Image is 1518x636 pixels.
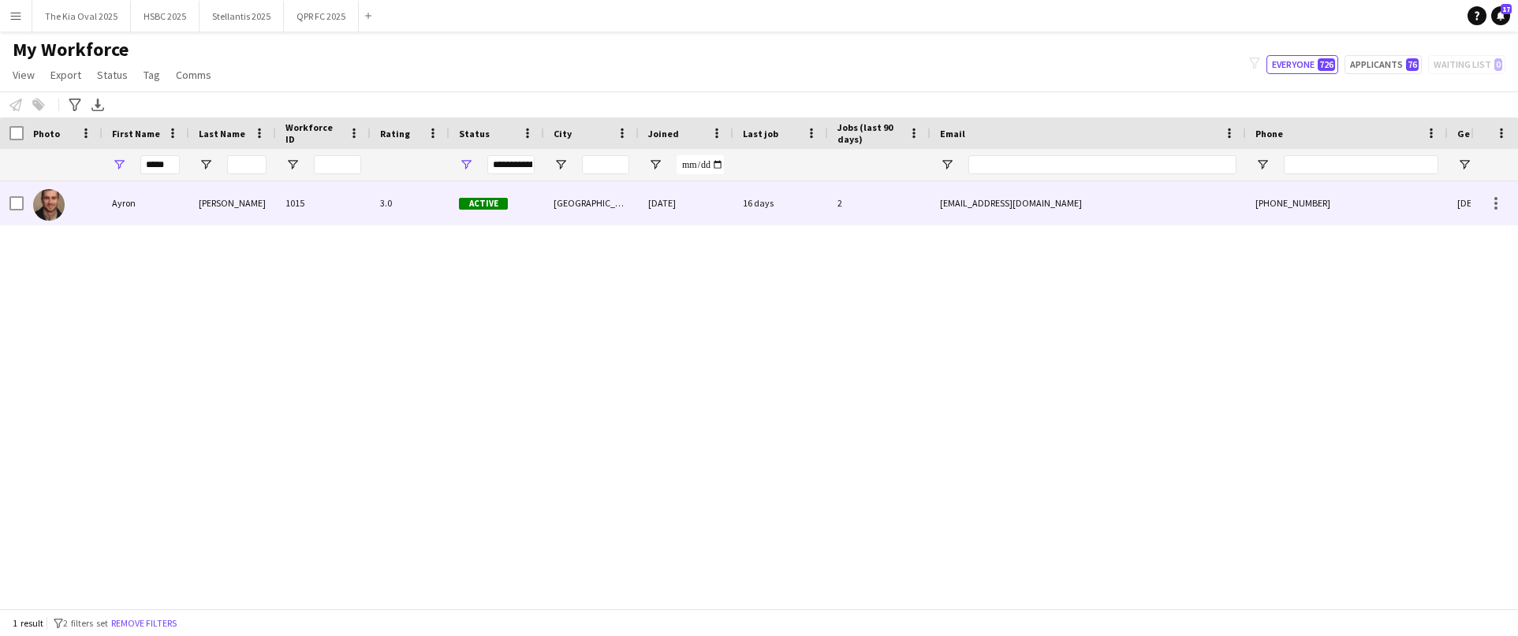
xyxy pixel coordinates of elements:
button: Open Filter Menu [1255,158,1270,172]
a: Export [44,65,88,85]
span: Jobs (last 90 days) [837,121,902,145]
a: Tag [137,65,166,85]
span: Active [459,198,508,210]
div: 3.0 [371,181,449,225]
span: Email [940,128,965,139]
button: Open Filter Menu [199,158,213,172]
span: Tag [144,68,160,82]
button: Open Filter Menu [112,158,126,172]
button: Open Filter Menu [554,158,568,172]
input: First Name Filter Input [140,155,180,174]
span: Joined [648,128,679,139]
span: View [13,68,35,82]
span: Gender [1457,128,1491,139]
span: My Workforce [13,38,129,61]
span: Phone [1255,128,1283,139]
a: View [6,65,41,85]
button: Applicants76 [1345,55,1422,74]
span: 17 [1501,4,1512,14]
span: City [554,128,572,139]
div: [GEOGRAPHIC_DATA] [544,181,639,225]
button: Open Filter Menu [285,158,300,172]
span: First Name [112,128,160,139]
div: 16 days [733,181,828,225]
div: [PHONE_NUMBER] [1246,181,1448,225]
div: [DATE] [639,181,733,225]
span: Rating [380,128,410,139]
button: The Kia Oval 2025 [32,1,131,32]
a: Status [91,65,134,85]
input: City Filter Input [582,155,629,174]
div: [EMAIL_ADDRESS][DOMAIN_NAME] [931,181,1246,225]
span: Status [459,128,490,139]
button: HSBC 2025 [131,1,200,32]
a: 17 [1491,6,1510,25]
button: Open Filter Menu [459,158,473,172]
app-action-btn: Advanced filters [65,95,84,114]
button: Everyone726 [1266,55,1338,74]
button: QPR FC 2025 [284,1,359,32]
button: Open Filter Menu [940,158,954,172]
span: 2 filters set [63,617,108,629]
div: Ayron [103,181,189,225]
div: 1015 [276,181,371,225]
input: Joined Filter Input [677,155,724,174]
span: Workforce ID [285,121,342,145]
span: 76 [1406,58,1419,71]
img: Ayron Campbell [33,189,65,221]
input: Phone Filter Input [1284,155,1438,174]
a: Comms [170,65,218,85]
span: Last Name [199,128,245,139]
input: Email Filter Input [968,155,1236,174]
span: 726 [1318,58,1335,71]
input: Last Name Filter Input [227,155,267,174]
button: Remove filters [108,615,180,632]
span: Photo [33,128,60,139]
input: Workforce ID Filter Input [314,155,361,174]
span: Export [50,68,81,82]
div: [PERSON_NAME] [189,181,276,225]
span: Status [97,68,128,82]
div: 2 [828,181,931,225]
button: Stellantis 2025 [200,1,284,32]
button: Open Filter Menu [648,158,662,172]
span: Last job [743,128,778,139]
app-action-btn: Export XLSX [88,95,107,114]
button: Open Filter Menu [1457,158,1471,172]
span: Comms [176,68,211,82]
